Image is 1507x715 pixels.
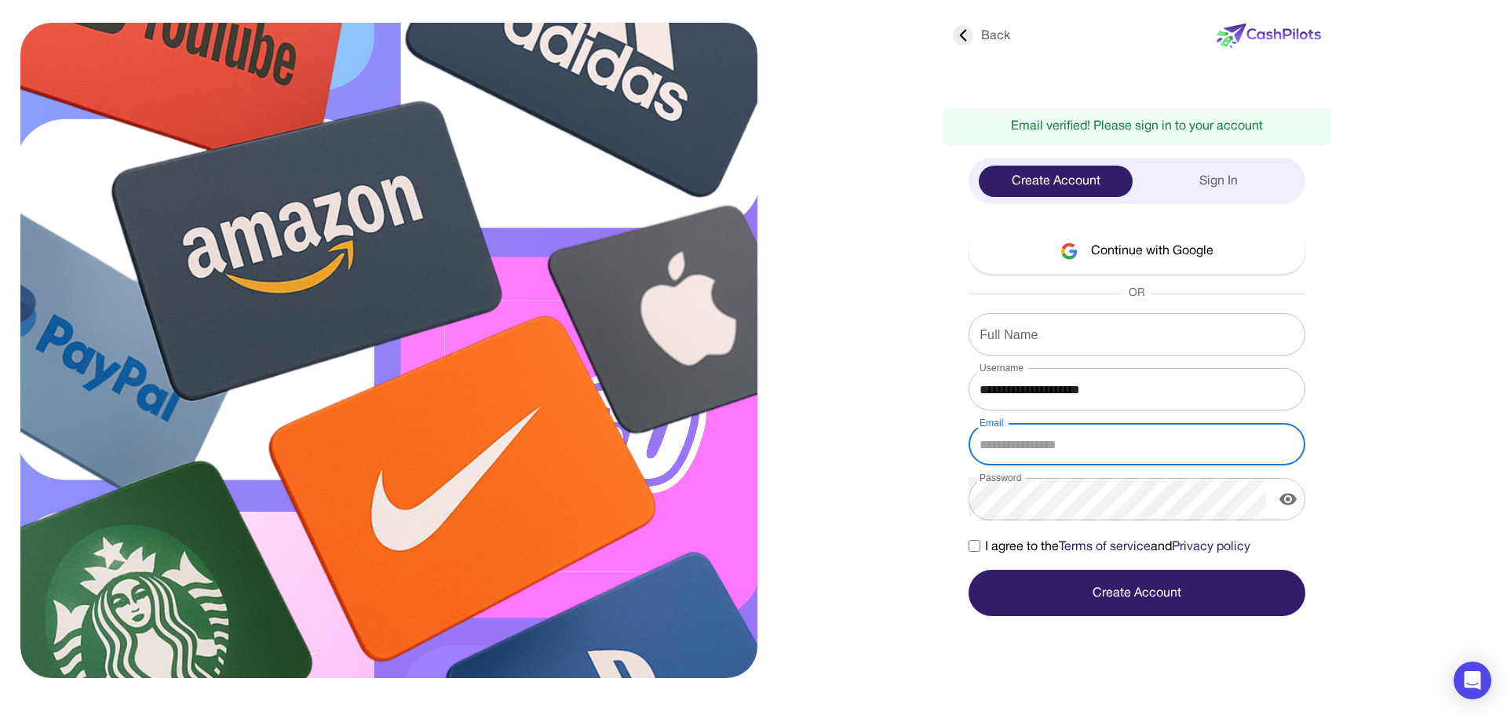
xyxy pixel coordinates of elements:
[953,27,1010,46] div: Back
[943,108,1331,145] div: Email verified! Please sign in to your account
[1059,542,1151,553] a: Terms of service
[980,416,1004,429] label: Email
[980,361,1024,374] label: Username
[1172,542,1250,553] a: Privacy policy
[1454,662,1491,699] div: Open Intercom Messenger
[1060,243,1078,260] img: google-logo.svg
[20,23,757,678] img: sign-up.svg
[969,540,980,552] input: I agree to theTerms of serviceandPrivacy policy
[1122,286,1151,301] span: OR
[979,166,1133,197] div: Create Account
[980,471,1022,484] label: Password
[1141,166,1295,197] div: Sign In
[969,228,1305,274] button: Continue with Google
[985,538,1250,556] span: I agree to the and
[1217,24,1321,49] img: new-logo.svg
[969,570,1305,616] button: Create Account
[1272,483,1304,515] button: display the password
